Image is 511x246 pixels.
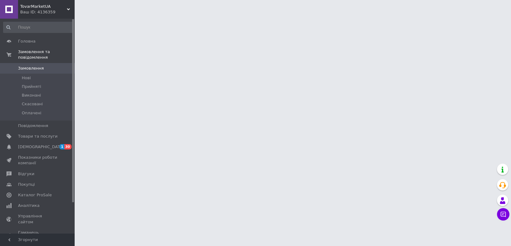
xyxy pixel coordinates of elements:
[18,230,58,241] span: Гаманець компанії
[18,144,64,150] span: [DEMOGRAPHIC_DATA]
[18,39,35,44] span: Головна
[22,110,41,116] span: Оплачені
[22,101,43,107] span: Скасовані
[64,144,72,149] span: 30
[18,203,39,208] span: Аналітика
[18,171,34,177] span: Відгуки
[18,66,44,71] span: Замовлення
[18,182,35,187] span: Покупці
[18,49,75,60] span: Замовлення та повідомлення
[3,22,73,33] input: Пошук
[18,155,58,166] span: Показники роботи компанії
[22,84,41,89] span: Прийняті
[18,192,52,198] span: Каталог ProSale
[22,75,31,81] span: Нові
[18,134,58,139] span: Товари та послуги
[22,93,41,98] span: Виконані
[497,208,509,221] button: Чат з покупцем
[18,123,48,129] span: Повідомлення
[20,4,67,9] span: TovarMarketUA
[20,9,75,15] div: Ваш ID: 4136359
[18,213,58,225] span: Управління сайтом
[59,144,64,149] span: 1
